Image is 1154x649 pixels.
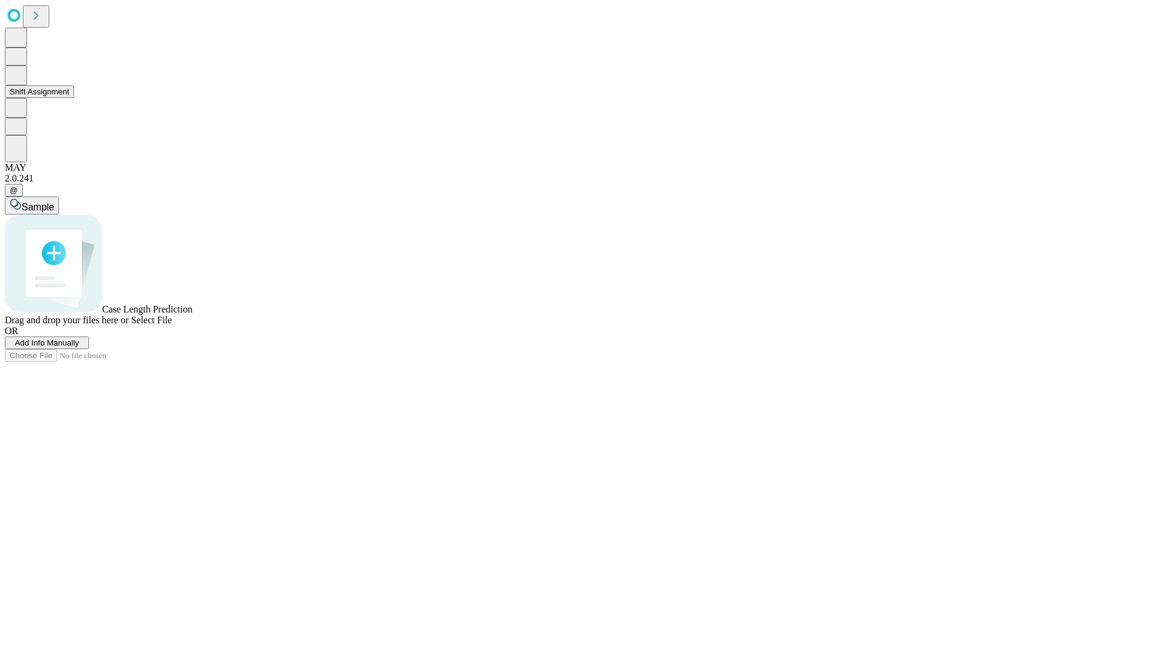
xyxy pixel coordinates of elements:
[5,85,74,98] button: Shift Assignment
[5,162,1149,173] div: MAY
[5,184,23,197] button: @
[102,304,192,314] span: Case Length Prediction
[15,338,79,347] span: Add Info Manually
[5,173,1149,184] div: 2.0.241
[5,197,59,215] button: Sample
[5,315,129,325] span: Drag and drop your files here or
[10,186,18,195] span: @
[131,315,172,325] span: Select File
[5,337,89,349] button: Add Info Manually
[22,202,54,212] span: Sample
[5,326,18,336] span: OR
